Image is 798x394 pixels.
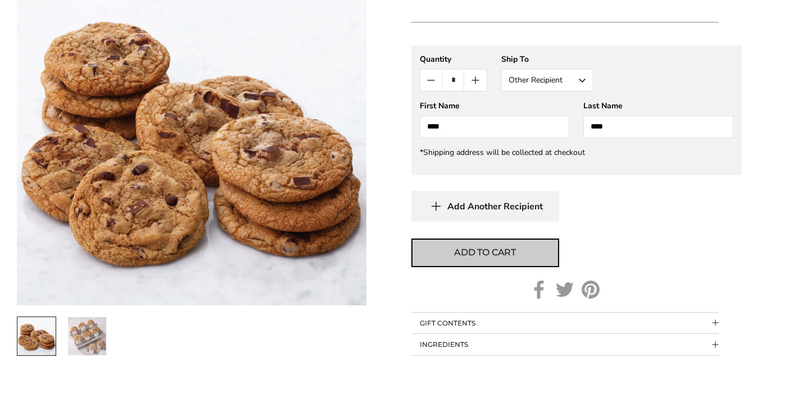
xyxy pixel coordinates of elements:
[420,100,570,111] div: First Name
[68,317,106,355] img: Just The Cookies - All Chocolate Chip Cookies
[447,201,543,212] span: Add Another Recipient
[17,317,56,355] img: Just The Cookies - All Chocolate Chip Cookies
[556,281,574,299] a: Twitter
[420,116,570,138] input: First Name
[411,239,559,267] button: Add to cart
[17,317,56,356] a: 1 / 2
[442,70,464,91] input: Quantity
[464,70,486,91] button: Count plus
[420,54,487,65] div: Quantity
[583,100,733,111] div: Last Name
[530,281,548,299] a: Facebook
[501,54,593,65] div: Ship To
[501,69,593,91] button: Other Recipient
[420,147,733,158] div: *Shipping address will be collected at checkout
[67,317,107,356] a: 2 / 2
[411,313,719,334] button: Collapsible block button
[582,281,600,299] a: Pinterest
[583,116,733,138] input: Last Name
[411,191,559,222] button: Add Another Recipient
[411,45,742,175] gfm-form: New recipient
[411,334,719,355] button: Collapsible block button
[454,246,516,259] span: Add to cart
[420,70,442,91] button: Count minus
